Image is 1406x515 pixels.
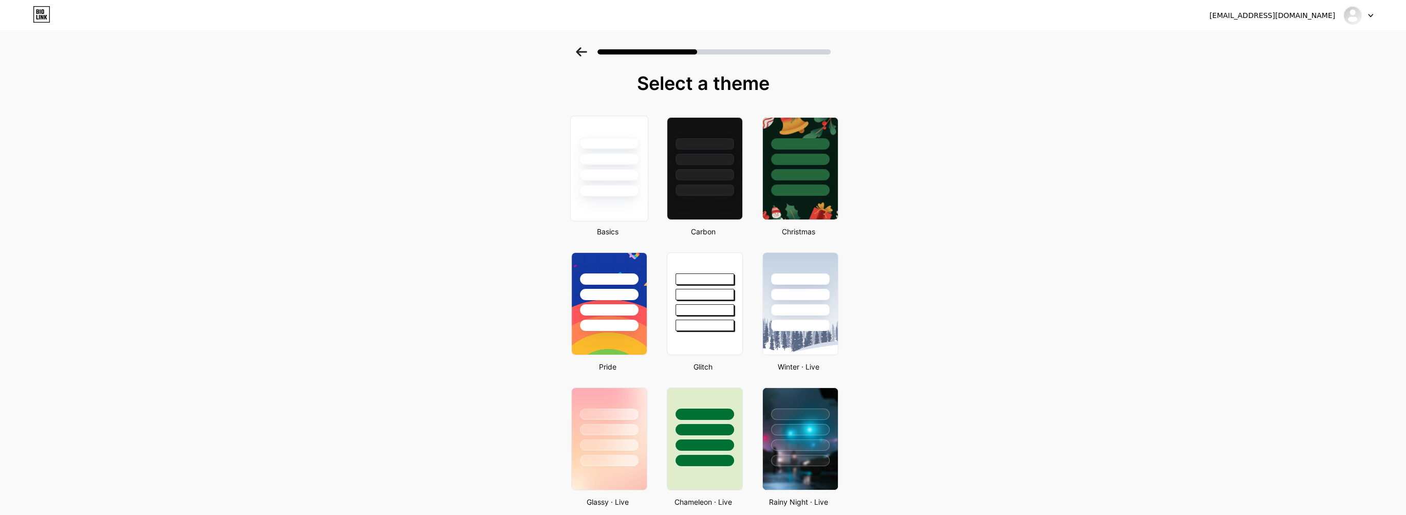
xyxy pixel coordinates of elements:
div: Select a theme [567,73,839,94]
div: Pride [568,361,647,372]
img: b8apro [1343,6,1362,25]
div: Carbon [664,226,743,237]
div: [EMAIL_ADDRESS][DOMAIN_NAME] [1209,10,1335,21]
div: Rainy Night · Live [759,496,838,507]
div: Glitch [664,361,743,372]
div: Basics [568,226,647,237]
div: Christmas [759,226,838,237]
div: Chameleon · Live [664,496,743,507]
div: Glassy · Live [568,496,647,507]
div: Winter · Live [759,361,838,372]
